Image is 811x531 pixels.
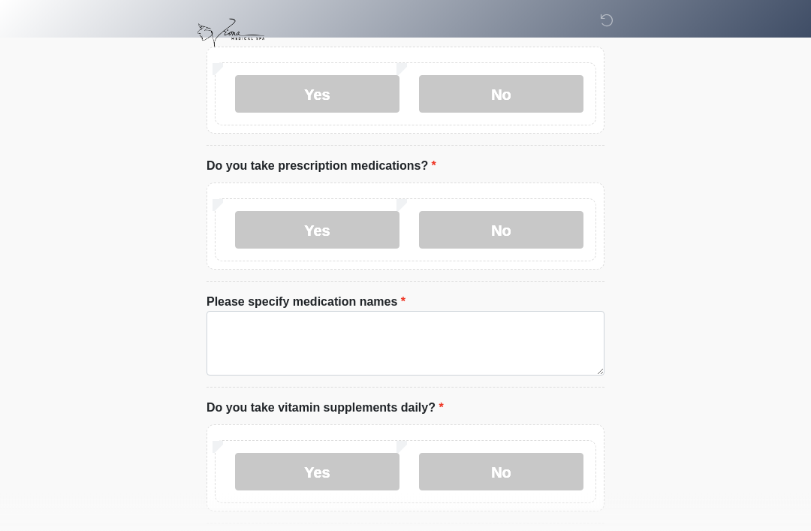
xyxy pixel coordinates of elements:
label: Yes [235,454,399,491]
label: Do you take vitamin supplements daily? [207,400,444,418]
label: Yes [235,76,399,113]
label: Yes [235,212,399,249]
label: No [419,454,583,491]
label: Please specify medication names [207,294,405,312]
img: Viona Medical Spa Logo [191,11,270,56]
label: No [419,212,583,249]
label: Do you take prescription medications? [207,158,436,176]
label: No [419,76,583,113]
